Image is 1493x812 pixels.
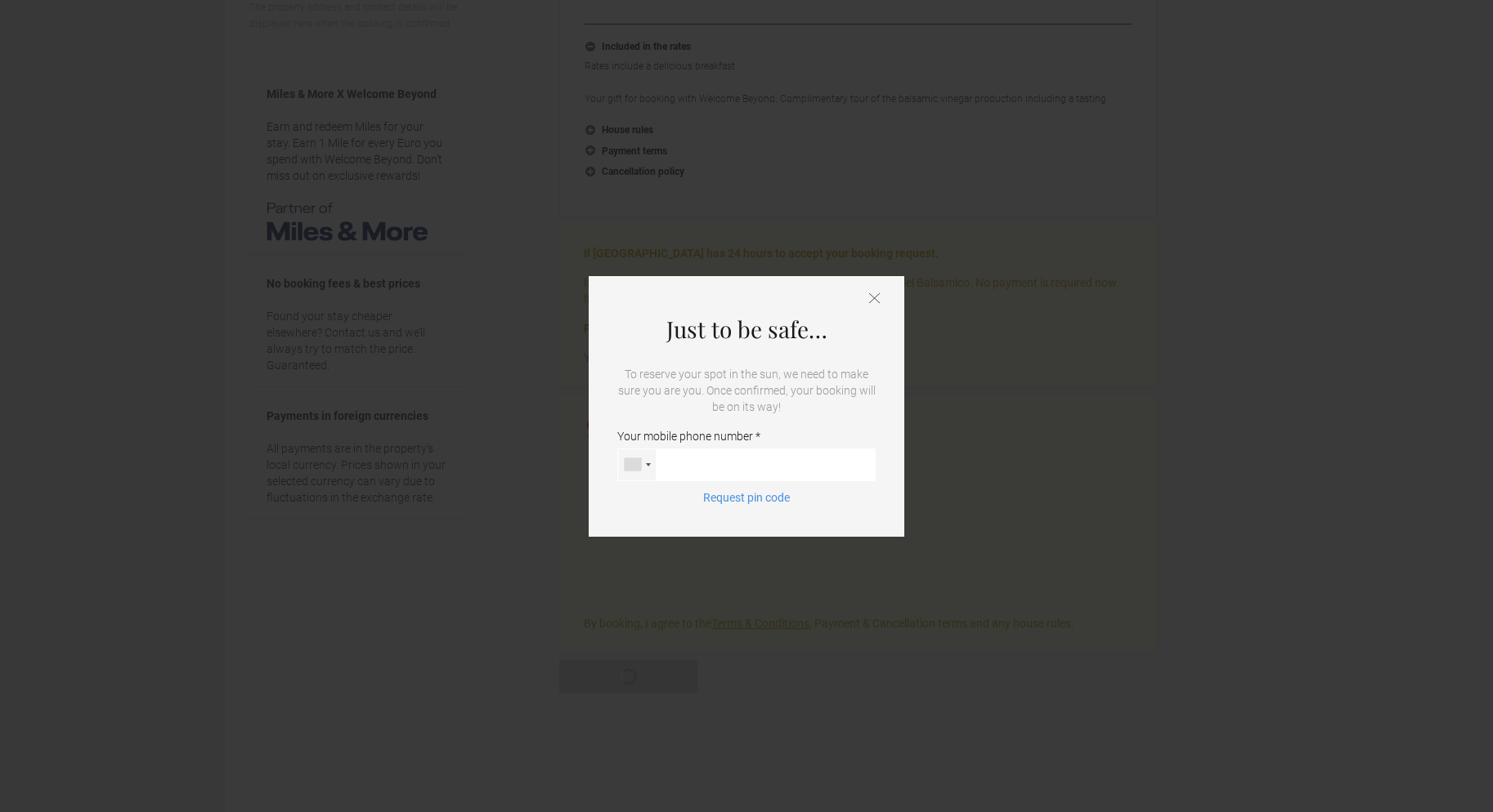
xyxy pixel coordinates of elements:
span: Your mobile phone number [617,428,760,444]
button: Close [869,292,880,306]
button: Request pin code [693,489,800,506]
h4: Just to be safe… [617,317,876,341]
p: To reserve your spot in the sun, we need to make sure you are you. Once confirmed, your booking w... [617,366,876,415]
input: Your mobile phone number [617,448,876,481]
